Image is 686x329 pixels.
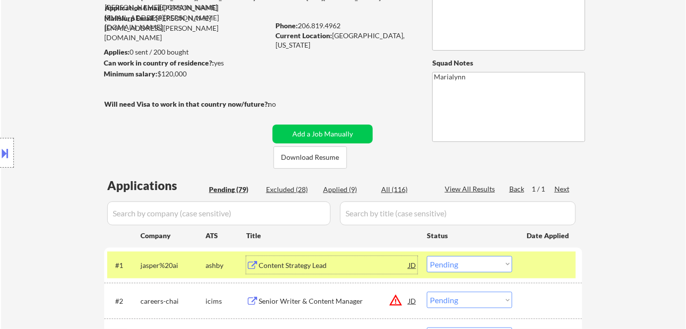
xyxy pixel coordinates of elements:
div: JD [408,256,417,274]
div: ATS [206,231,246,241]
div: 206.819.4962 [275,21,416,31]
strong: Mailslurp Email: [104,14,156,22]
div: Applied (9) [323,185,373,195]
div: #2 [115,296,133,306]
strong: Application Email: [105,3,163,12]
input: Search by title (case sensitive) [340,201,576,225]
div: $120,000 [104,69,269,79]
div: Date Applied [527,231,570,241]
strong: Applies: [104,48,130,56]
strong: Will need Visa to work in that country now/future?: [104,100,270,108]
strong: Current Location: [275,31,332,40]
button: Add a Job Manually [273,125,373,143]
div: #1 [115,261,133,270]
div: [GEOGRAPHIC_DATA], [US_STATE] [275,31,416,50]
div: 1 / 1 [532,184,554,194]
div: Content Strategy Lead [259,261,409,270]
button: Download Resume [274,146,347,169]
div: yes [104,58,266,68]
div: All (116) [381,185,431,195]
div: Pending (79) [209,185,259,195]
div: Squad Notes [432,58,585,68]
div: [PERSON_NAME][EMAIL_ADDRESS][PERSON_NAME][DOMAIN_NAME] [104,13,269,43]
div: JD [408,292,417,310]
div: Next [554,184,570,194]
div: no [268,99,296,109]
input: Search by company (case sensitive) [107,201,331,225]
div: Back [509,184,525,194]
strong: Phone: [275,21,298,30]
div: Status [427,226,512,244]
div: 0 sent / 200 bought [104,47,269,57]
div: [PERSON_NAME][EMAIL_ADDRESS][PERSON_NAME][DOMAIN_NAME] [105,3,269,32]
div: Title [246,231,417,241]
strong: Can work in country of residence?: [104,59,214,67]
div: icims [206,296,246,306]
div: Senior Writer & Content Manager [259,296,409,306]
button: warning_amber [389,293,403,307]
div: ashby [206,261,246,270]
div: Excluded (28) [266,185,316,195]
div: View All Results [445,184,498,194]
div: jasper%20ai [140,261,206,270]
div: careers-chai [140,296,206,306]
